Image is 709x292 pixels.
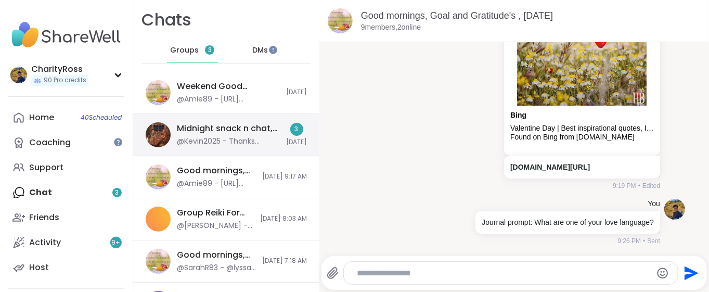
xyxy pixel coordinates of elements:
[262,172,307,181] span: [DATE] 9:17 AM
[29,162,63,173] div: Support
[177,136,280,147] div: @Kevin2025 - Thanks everyone,
[510,111,526,119] a: Attachment
[262,257,307,265] span: [DATE] 7:18 AM
[269,46,277,54] iframe: Spotlight
[8,230,124,255] a: Activity9+
[29,137,71,148] div: Coaching
[146,249,171,274] img: Good mornings, goals and gratitude's, Sep 11
[141,8,191,32] h1: Chats
[177,81,280,92] div: Weekend Good Mornings, Goals & Gratitude's , [DATE]
[8,205,124,230] a: Friends
[286,138,307,147] span: [DATE]
[81,113,122,122] span: 40 Scheduled
[482,217,654,227] p: Journal prompt: What are one of your love language?
[177,94,280,105] div: @Amie89 - [URL][DOMAIN_NAME]
[114,138,122,146] iframe: Spotlight
[29,212,59,223] div: Friends
[617,236,641,246] span: 9:26 PM
[642,181,660,191] span: Edited
[177,249,256,261] div: Good mornings, goals and gratitude's, [DATE]
[177,263,256,273] div: @SarahR83 - @lyssa sent a lil surprise to wa
[638,181,640,191] span: •
[678,261,702,285] button: Send
[146,122,171,147] img: Midnight snack n chat, Sep 13
[170,45,199,56] span: Groups
[8,255,124,280] a: Host
[29,262,49,273] div: Host
[510,124,654,133] div: Valentine Day | Best inspirational quotes, Inspiring quotes about life ...
[510,133,654,142] div: Found on Bing from [DOMAIN_NAME]
[29,112,54,123] div: Home
[208,46,212,55] span: 3
[260,214,307,223] span: [DATE] 8:03 AM
[8,155,124,180] a: Support
[10,67,27,83] img: CharityRoss
[361,22,421,33] p: 9 members, 2 online
[29,237,61,248] div: Activity
[146,80,171,105] img: Weekend Good Mornings, Goals & Gratitude's , Sep 13
[31,64,88,75] div: CharityRoss
[44,76,86,85] span: 90 Pro credits
[112,238,121,247] span: 9 +
[8,105,124,130] a: Home40Scheduled
[252,45,268,56] span: DMs
[177,179,256,189] div: @Amie89 - [URL][DOMAIN_NAME]
[177,165,256,176] div: Good mornings, goals and gratitude's, [DATE]
[328,8,353,33] img: Good mornings, Goal and Gratitude's , Sep 14
[664,199,685,220] img: https://sharewell-space-live.sfo3.digitaloceanspaces.com/user-generated/d0fef3f8-78cb-4349-b608-1...
[648,199,660,209] h4: You
[286,88,307,97] span: [DATE]
[290,123,303,136] div: 3
[613,181,636,191] span: 9:19 PM
[647,236,660,246] span: Sent
[656,267,669,280] button: Emoji picker
[510,163,590,171] a: [DOMAIN_NAME][URL]
[8,130,124,155] a: Coaching
[8,17,124,53] img: ShareWell Nav Logo
[361,10,553,21] a: Good mornings, Goal and Gratitude's , [DATE]
[177,221,254,231] div: @[PERSON_NAME] - Thank you for this Session @odesyss, i really appreciated the feeling of calm it...
[357,268,647,278] textarea: Type your message
[146,164,171,189] img: Good mornings, goals and gratitude's, Sep 12
[146,207,171,232] img: Group Reiki For People Pleasers Who Are Exhausted, Sep 11
[177,123,280,134] div: Midnight snack n chat, [DATE]
[177,207,254,219] div: Group Reiki For People Pleasers Who Are Exhausted, [DATE]
[643,236,645,246] span: •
